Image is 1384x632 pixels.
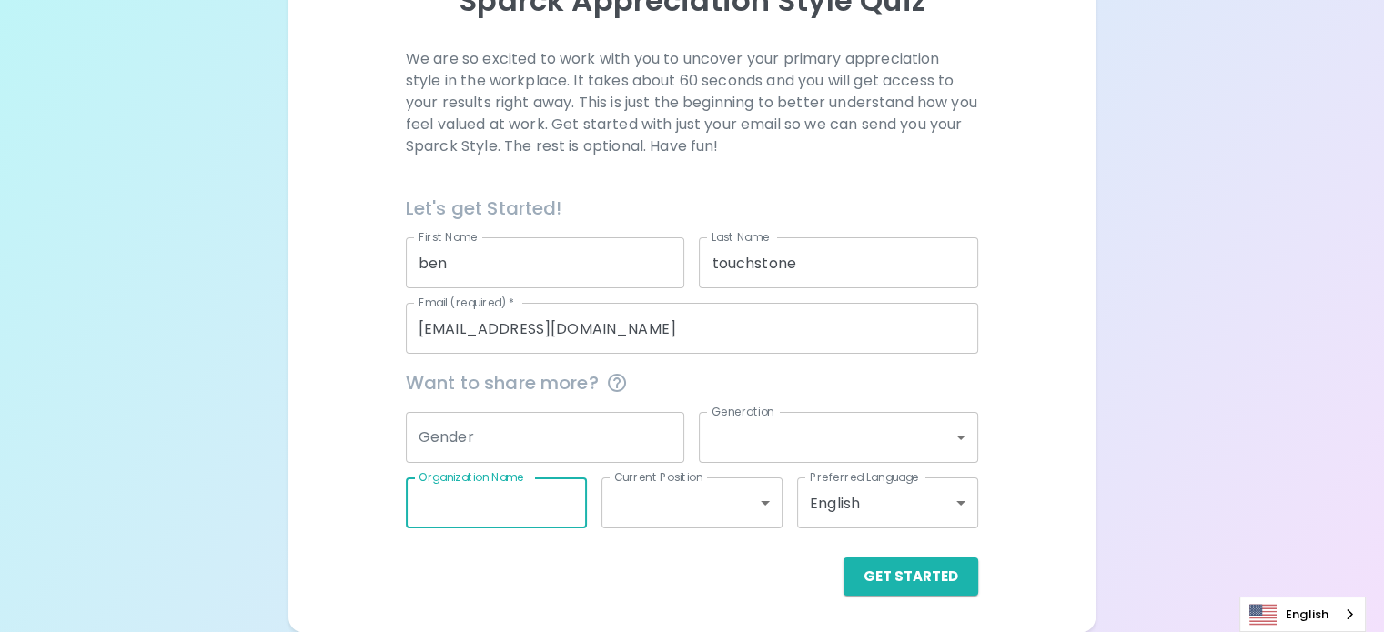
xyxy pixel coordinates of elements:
[606,372,628,394] svg: This information is completely confidential and only used for aggregated appreciation studies at ...
[419,229,478,245] label: First Name
[1239,597,1366,632] aside: Language selected: English
[406,48,978,157] p: We are so excited to work with you to uncover your primary appreciation style in the workplace. I...
[712,229,769,245] label: Last Name
[406,194,978,223] h6: Let's get Started!
[614,469,702,485] label: Current Position
[810,469,919,485] label: Preferred Language
[712,404,774,419] label: Generation
[419,295,515,310] label: Email (required)
[419,469,524,485] label: Organization Name
[1240,597,1365,631] a: English
[797,477,978,528] div: English
[406,368,978,397] span: Want to share more?
[1239,597,1366,632] div: Language
[844,557,978,596] button: Get Started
